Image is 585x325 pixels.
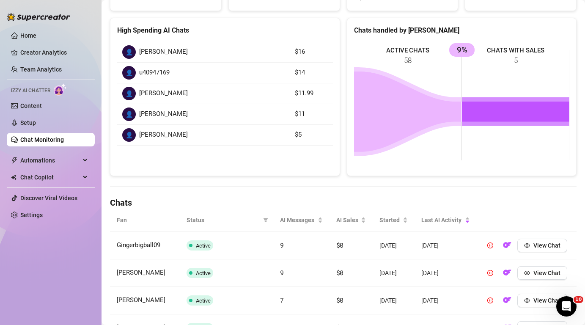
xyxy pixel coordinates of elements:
a: Home [20,32,36,39]
span: View Chat [533,297,560,304]
a: Content [20,102,42,109]
span: [PERSON_NAME] [117,269,165,276]
img: logo-BBDzfeDw.svg [7,13,70,21]
span: u40947169 [139,68,170,78]
a: Team Analytics [20,66,62,73]
article: $14 [295,68,328,78]
button: OF [500,266,514,280]
span: Last AI Activity [421,215,463,225]
span: Chat Copilot [20,171,80,184]
a: OF [500,271,514,278]
a: Setup [20,119,36,126]
th: Started [373,209,415,232]
span: thunderbolt [11,157,18,164]
th: AI Messages [273,209,330,232]
td: [DATE] [415,259,477,287]
span: Gingerbigball09 [117,241,160,249]
span: 9 [280,241,284,249]
span: Status [187,215,260,225]
div: 👤 [122,128,136,142]
button: View Chat [517,266,567,280]
span: $0 [336,241,343,249]
span: 7 [280,296,284,304]
span: [PERSON_NAME] [139,88,188,99]
span: pause-circle [487,270,493,276]
div: 👤 [122,66,136,80]
span: [PERSON_NAME] [139,130,188,140]
td: [DATE] [415,287,477,314]
div: High Spending AI Chats [117,25,333,36]
td: [DATE] [373,232,415,259]
article: $5 [295,130,328,140]
span: filter [261,214,270,226]
img: AI Chatter [54,83,67,96]
a: Settings [20,212,43,218]
td: [DATE] [373,287,415,314]
div: 👤 [122,45,136,59]
button: View Chat [517,239,567,252]
a: Creator Analytics [20,46,88,59]
button: View Chat [517,294,567,307]
span: $0 [336,296,343,304]
a: OF [500,244,514,251]
img: Chat Copilot [11,174,16,180]
span: eye [524,297,530,303]
iframe: Intercom live chat [556,296,577,317]
span: Active [196,297,211,304]
button: OF [500,294,514,307]
span: Active [196,242,211,249]
img: OF [503,296,511,304]
span: View Chat [533,242,560,249]
div: 👤 [122,107,136,121]
span: eye [524,242,530,248]
a: Chat Monitoring [20,136,64,143]
th: AI Sales [330,209,373,232]
span: Automations [20,154,80,167]
span: [PERSON_NAME] [139,109,188,119]
span: 9 [280,268,284,277]
span: pause-circle [487,242,493,248]
article: $11.99 [295,88,328,99]
article: $16 [295,47,328,57]
span: Started [379,215,401,225]
span: pause-circle [487,297,493,303]
span: Active [196,270,211,276]
a: OF [500,299,514,306]
img: OF [503,241,511,249]
th: Fan [110,209,180,232]
span: View Chat [533,270,560,276]
td: [DATE] [415,232,477,259]
div: Chats handled by [PERSON_NAME] [354,25,570,36]
span: filter [263,218,268,223]
span: AI Sales [336,215,360,225]
span: eye [524,270,530,276]
span: $0 [336,268,343,277]
button: OF [500,239,514,252]
span: Izzy AI Chatter [11,87,50,95]
img: OF [503,268,511,277]
h4: Chats [110,197,577,209]
span: 10 [574,296,583,303]
article: $11 [295,109,328,119]
span: [PERSON_NAME] [117,296,165,304]
a: Discover Viral Videos [20,195,77,201]
div: 👤 [122,87,136,100]
td: [DATE] [373,259,415,287]
span: AI Messages [280,215,316,225]
th: Last AI Activity [415,209,477,232]
span: [PERSON_NAME] [139,47,188,57]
